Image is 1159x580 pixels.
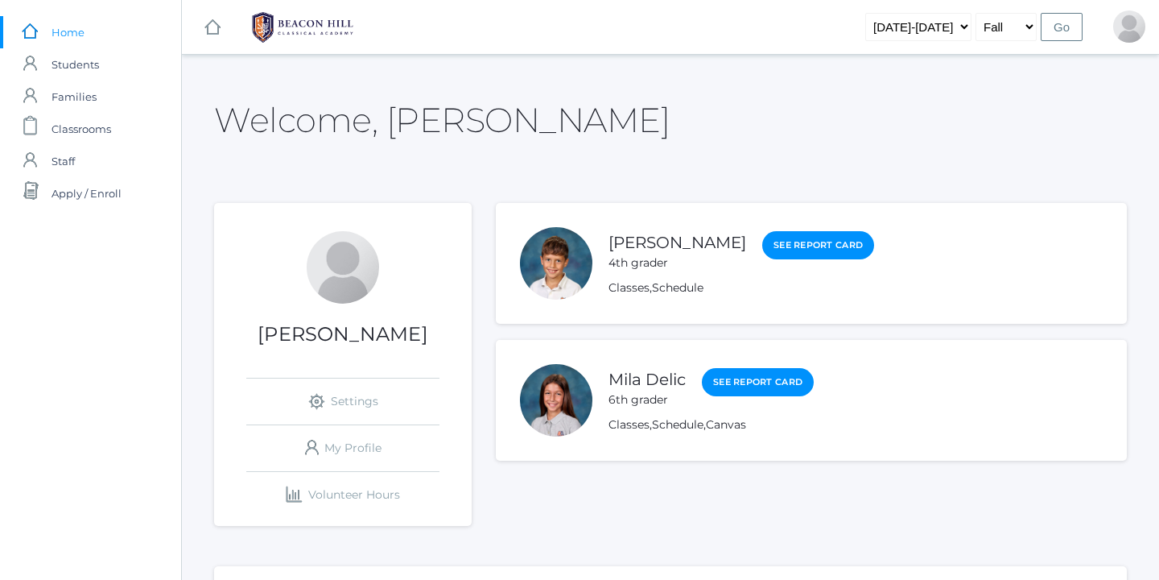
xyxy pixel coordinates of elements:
[702,368,814,396] a: See Report Card
[608,417,650,432] a: Classes
[1041,13,1083,41] input: Go
[608,370,686,389] a: Mila Delic
[706,417,746,432] a: Canvas
[214,101,670,139] h2: Welcome, [PERSON_NAME]
[608,280,650,295] a: Classes
[608,233,746,252] a: [PERSON_NAME]
[307,231,379,304] div: Sara Delic
[520,227,592,300] div: Luka Delic
[608,255,746,271] div: 4th grader
[52,113,111,145] span: Classrooms
[246,472,439,518] a: Volunteer Hours
[1113,10,1145,43] div: Sara Delic
[608,391,686,408] div: 6th grader
[246,425,439,471] a: My Profile
[52,48,99,81] span: Students
[608,280,874,296] div: ,
[652,280,703,295] a: Schedule
[52,81,97,113] span: Families
[246,379,439,425] a: Settings
[242,7,363,48] img: BHCALogos-05-308ed15e86a5a0abce9b8dd61676a3503ac9727e845dece92d48e8588c001991.png
[762,231,874,259] a: See Report Card
[52,145,75,177] span: Staff
[608,416,814,433] div: , ,
[214,324,472,345] h1: [PERSON_NAME]
[520,364,592,437] div: Mila Delic
[652,417,703,432] a: Schedule
[52,16,85,48] span: Home
[52,177,122,209] span: Apply / Enroll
